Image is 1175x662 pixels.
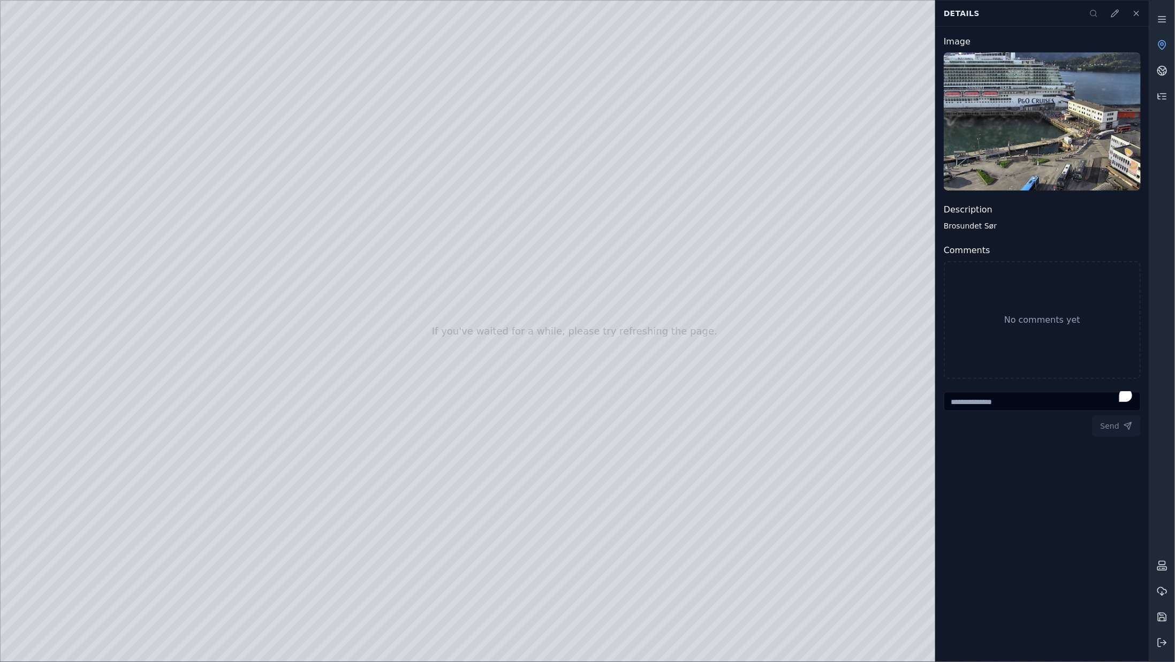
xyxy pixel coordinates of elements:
[944,244,990,257] h3: Comments
[944,203,992,216] h3: Description
[944,261,1141,379] div: No comments yet
[937,3,1083,24] div: Details
[944,35,971,48] h3: Image
[944,392,1141,411] textarea: To enrich screen reader interactions, please activate Accessibility in Grammarly extension settings
[944,220,997,231] p: Brosundet Sør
